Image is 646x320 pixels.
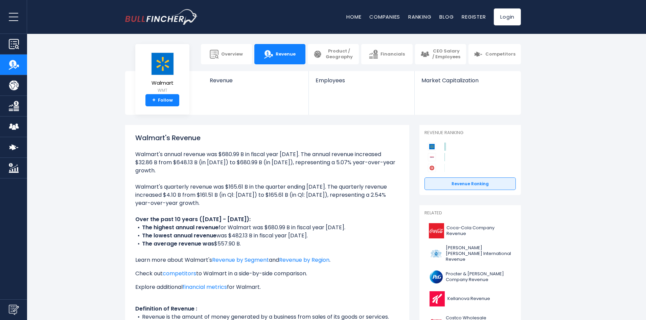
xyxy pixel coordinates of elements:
[135,305,197,313] b: Definition of Revenue :
[142,232,216,239] b: The lowest annual revenue
[203,71,309,95] a: Revenue
[254,44,305,64] a: Revenue
[424,177,516,190] a: Revenue Ranking
[424,130,516,136] p: Revenue Ranking
[428,164,436,172] img: Target Corporation competitors logo
[125,9,198,25] img: bullfincher logo
[424,243,516,264] a: [PERSON_NAME] [PERSON_NAME] International Revenue
[424,290,516,308] a: Kellanova Revenue
[316,77,407,84] span: Employees
[424,268,516,286] a: Procter & [PERSON_NAME] Company Revenue
[432,48,461,60] span: CEO Salary / Employees
[308,44,359,64] a: Product / Geography
[212,256,269,264] a: Revenue by Segment
[485,51,515,57] span: Competitors
[468,44,521,64] a: Competitors
[415,71,520,95] a: Market Capitalization
[145,94,179,106] a: +Follow
[221,51,243,57] span: Overview
[151,80,174,86] span: Walmart
[152,97,156,103] strong: +
[135,256,399,264] p: Learn more about Walmart's and .
[135,240,399,248] li: $557.90 B.
[135,215,251,223] b: Over the past 10 years ([DATE] - [DATE]):
[276,51,296,57] span: Revenue
[135,283,399,291] p: Explore additional for Walmart.
[135,223,399,232] li: for Walmart was $680.99 B in fiscal year [DATE].
[428,143,436,151] img: Walmart competitors logo
[429,223,444,238] img: KO logo
[494,8,521,25] a: Login
[201,44,252,64] a: Overview
[439,13,454,20] a: Blog
[151,87,174,93] small: WMT
[325,48,353,60] span: Product / Geography
[142,240,214,248] b: The average revenue was
[135,183,399,207] li: Walmart's quarterly revenue was $165.61 B in the quarter ending [DATE]. The quarterly revenue inc...
[309,71,414,95] a: Employees
[429,269,444,284] img: PG logo
[429,291,445,306] img: K logo
[142,223,218,231] b: The highest annual revenue
[135,270,399,278] p: Check out to Walmart in a side-by-side comparison.
[135,133,399,143] h1: Walmart's Revenue
[428,153,436,161] img: Costco Wholesale Corporation competitors logo
[429,246,444,261] img: PM logo
[135,232,399,240] li: was $482.13 B in fiscal year [DATE].
[361,44,412,64] a: Financials
[421,77,513,84] span: Market Capitalization
[125,9,198,25] a: Go to homepage
[424,221,516,240] a: Coca-Cola Company Revenue
[210,77,302,84] span: Revenue
[369,13,400,20] a: Companies
[135,150,399,175] li: Walmart's annual revenue was $680.99 B in fiscal year [DATE]. The annual revenue increased $32.86...
[424,210,516,216] p: Related
[380,51,405,57] span: Financials
[279,256,329,264] a: Revenue by Region
[415,44,466,64] a: CEO Salary / Employees
[462,13,486,20] a: Register
[408,13,431,20] a: Ranking
[183,283,227,291] a: financial metrics
[346,13,361,20] a: Home
[150,52,175,94] a: Walmart WMT
[163,270,196,277] a: competitors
